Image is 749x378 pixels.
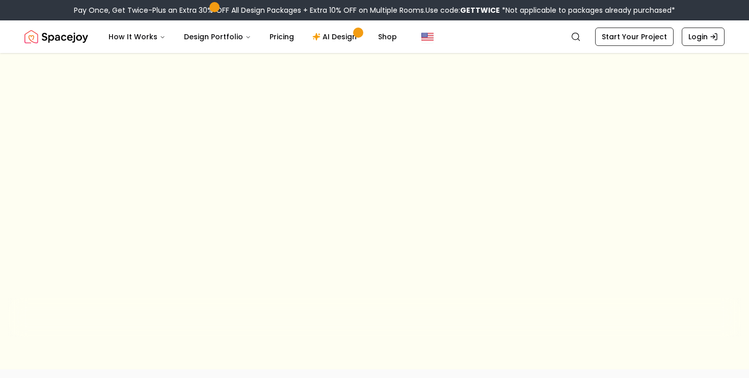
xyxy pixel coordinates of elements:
nav: Main [100,27,405,47]
span: Use code: [425,5,500,15]
img: Spacejoy Logo [24,27,88,47]
button: Design Portfolio [176,27,259,47]
b: GETTWICE [460,5,500,15]
span: *Not applicable to packages already purchased* [500,5,675,15]
a: Shop [370,27,405,47]
a: Login [682,28,725,46]
a: Pricing [261,27,302,47]
img: United States [421,31,434,43]
a: Spacejoy [24,27,88,47]
a: AI Design [304,27,368,47]
div: Pay Once, Get Twice-Plus an Extra 30% OFF All Design Packages + Extra 10% OFF on Multiple Rooms. [74,5,675,15]
button: How It Works [100,27,174,47]
a: Start Your Project [595,28,674,46]
nav: Global [24,20,725,53]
